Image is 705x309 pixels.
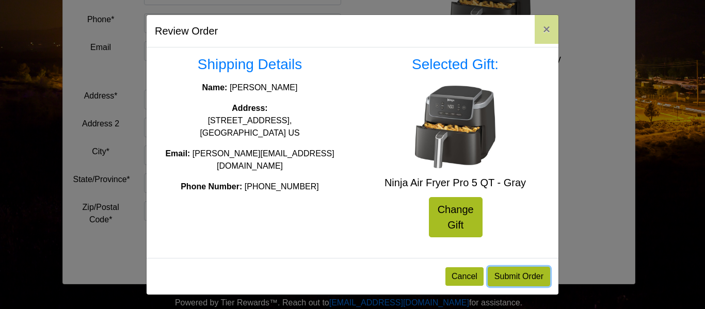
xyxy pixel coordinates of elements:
h5: Review Order [155,23,218,39]
span: [STREET_ADDRESS], [GEOGRAPHIC_DATA] US [200,116,299,137]
span: [PHONE_NUMBER] [245,182,319,191]
span: [PERSON_NAME][EMAIL_ADDRESS][DOMAIN_NAME] [193,149,334,170]
strong: Name: [202,83,228,92]
h3: Selected Gift: [360,56,550,73]
span: × [543,22,550,36]
button: Close [535,15,558,44]
button: Submit Order [488,267,550,286]
strong: Address: [232,104,267,112]
strong: Email: [165,149,190,158]
a: Change Gift [429,197,483,237]
h3: Shipping Details [155,56,345,73]
img: Ninja Air Fryer Pro 5 QT - Gray [414,86,496,168]
span: [PERSON_NAME] [230,83,298,92]
strong: Phone Number: [181,182,242,191]
button: Cancel [445,267,484,286]
h5: Ninja Air Fryer Pro 5 QT - Gray [360,176,550,189]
